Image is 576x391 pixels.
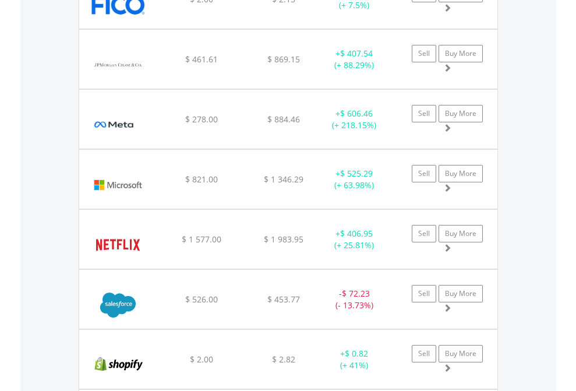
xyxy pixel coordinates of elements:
[185,114,218,125] span: $ 278.00
[85,284,151,326] img: EQU.US.CRM.png
[439,105,483,122] a: Buy More
[85,164,151,206] img: EQU.US.MSFT.png
[439,165,483,182] a: Buy More
[342,288,370,299] span: $ 72.23
[185,54,218,65] span: $ 461.61
[412,345,436,362] a: Sell
[318,348,391,371] div: + (+ 41%)
[340,228,373,239] span: $ 406.95
[264,174,303,185] span: $ 1 346.29
[412,165,436,182] a: Sell
[340,108,373,119] span: $ 606.46
[340,48,373,59] span: $ 407.54
[185,294,218,305] span: $ 526.00
[267,54,300,65] span: $ 869.15
[267,294,300,305] span: $ 453.77
[85,104,144,146] img: EQU.US.META.png
[318,228,391,251] div: + (+ 25.81%)
[412,225,436,242] a: Sell
[85,344,151,386] img: EQU.US.SHOP.png
[412,285,436,302] a: Sell
[185,174,218,185] span: $ 821.00
[318,288,391,311] div: - (- 13.73%)
[439,285,483,302] a: Buy More
[85,224,151,266] img: EQU.US.NFLX.png
[318,168,391,191] div: + (+ 63.98%)
[272,354,295,365] span: $ 2.82
[412,45,436,62] a: Sell
[439,45,483,62] a: Buy More
[318,108,391,131] div: + (+ 218.15%)
[85,44,151,86] img: EQU.US.JPM.png
[412,105,436,122] a: Sell
[182,234,221,245] span: $ 1 577.00
[340,168,373,179] span: $ 525.29
[190,354,213,365] span: $ 2.00
[439,225,483,242] a: Buy More
[267,114,300,125] span: $ 884.46
[439,345,483,362] a: Buy More
[264,234,303,245] span: $ 1 983.95
[318,48,391,71] div: + (+ 88.29%)
[345,348,368,359] span: $ 0.82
